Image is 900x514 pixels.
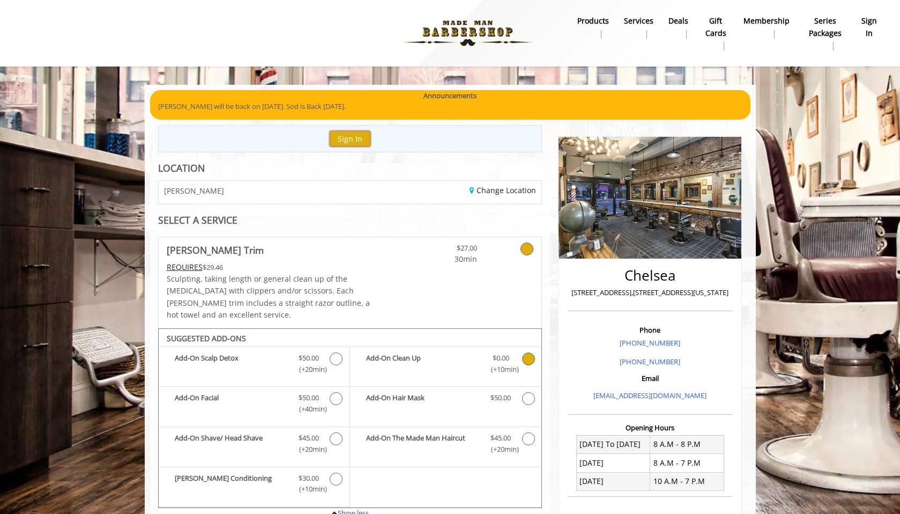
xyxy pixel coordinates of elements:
img: Made Man Barbershop logo [394,4,541,63]
td: [DATE] [576,472,650,490]
span: This service needs some Advance to be paid before we block your appointment [167,262,203,272]
span: [PERSON_NAME] [164,187,224,195]
a: Series packagesSeries packages [797,13,853,53]
b: SUGGESTED ADD-ONS [167,333,246,343]
div: Beard Trim Add-onS [158,328,542,508]
button: Sign In [330,131,370,146]
span: $50.00 [490,392,511,403]
label: Add-On Hair Mask [355,392,536,408]
span: $45.00 [490,432,511,444]
b: Series packages [805,15,846,39]
span: (+10min ) [293,483,324,495]
span: (+20min ) [293,444,324,455]
span: $50.00 [299,392,319,403]
td: 8 A.M - 7 P.M [650,454,724,472]
a: $27.00 [414,237,477,266]
span: $45.00 [299,432,319,444]
a: sign insign in [853,13,884,41]
a: MembershipMembership [736,13,797,41]
b: Add-On Hair Mask [366,392,480,405]
b: Membership [743,15,790,27]
label: Add-On Shave/ Head Shave [164,432,344,458]
a: ServicesServices [616,13,661,41]
b: Add-On Shave/ Head Shave [175,432,288,455]
a: [EMAIL_ADDRESS][DOMAIN_NAME] [593,391,706,400]
span: (+40min ) [293,403,324,415]
p: [PERSON_NAME] will be back on [DATE]. Sod is Back [DATE]. [158,101,742,112]
b: products [577,15,609,27]
td: [DATE] [576,454,650,472]
label: Add-On Facial [164,392,344,417]
td: [DATE] To [DATE] [576,435,650,453]
label: Add-On Scalp Detox [164,353,344,378]
div: $29.46 [167,261,382,273]
label: Beard Conditioning [164,473,344,498]
b: [PERSON_NAME] Conditioning [175,473,288,495]
b: LOCATION [158,161,205,174]
b: sign in [861,15,877,39]
h2: Chelsea [570,268,730,283]
a: Gift cardsgift cards [696,13,736,53]
b: Services [624,15,653,27]
td: 8 A.M - 8 P.M [650,435,724,453]
b: Add-On Facial [175,392,288,415]
p: Sculpting, taking length or general clean up of the [MEDICAL_DATA] with clippers and/or scissors.... [167,273,382,321]
b: Add-On Clean Up [366,353,480,375]
b: Announcements [423,90,477,101]
b: [PERSON_NAME] Trim [167,243,264,258]
h3: Email [570,375,730,382]
a: [PHONE_NUMBER] [620,357,680,366]
span: $50.00 [299,353,319,364]
a: DealsDeals [661,13,696,41]
p: [STREET_ADDRESS],[STREET_ADDRESS][US_STATE] [570,287,730,298]
span: $0.00 [493,353,509,364]
a: Change Location [470,185,536,195]
h3: Phone [570,326,730,334]
span: (+20min ) [485,444,516,455]
label: Add-On Clean Up [355,353,536,378]
b: Add-On The Made Man Haircut [366,432,480,455]
h3: Opening Hours [568,424,732,431]
b: Add-On Scalp Detox [175,353,288,375]
td: 10 A.M - 7 P.M [650,472,724,490]
div: SELECT A SERVICE [158,215,542,225]
b: gift cards [703,15,728,39]
a: Productsproducts [570,13,616,41]
a: [PHONE_NUMBER] [620,338,680,348]
label: Add-On The Made Man Haircut [355,432,536,458]
span: 30min [414,253,477,265]
span: $30.00 [299,473,319,484]
span: (+10min ) [485,364,516,375]
span: (+20min ) [293,364,324,375]
b: Deals [668,15,688,27]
